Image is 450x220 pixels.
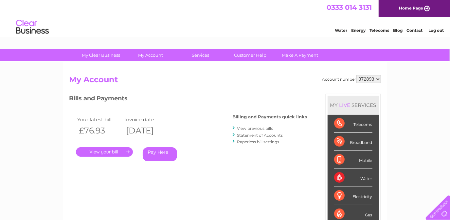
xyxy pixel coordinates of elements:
div: Broadband [334,133,372,151]
a: Water [335,28,347,33]
a: Blog [393,28,403,33]
td: Invoice date [123,115,170,124]
a: . [76,147,133,157]
a: Customer Help [223,49,277,61]
div: Electricity [334,187,372,205]
a: Statement of Accounts [237,133,283,138]
h3: Bills and Payments [69,94,307,105]
a: Make A Payment [273,49,327,61]
a: My Account [124,49,178,61]
div: Water [334,169,372,187]
a: Pay Here [143,147,177,161]
a: 0333 014 3131 [327,3,372,11]
div: LIVE [338,102,352,108]
div: Account number [322,75,381,83]
a: Log out [429,28,444,33]
a: Contact [406,28,423,33]
h4: Billing and Payments quick links [233,114,307,119]
h2: My Account [69,75,381,88]
div: Clear Business is a trading name of Verastar Limited (registered in [GEOGRAPHIC_DATA] No. 3667643... [71,4,380,32]
a: Telecoms [369,28,389,33]
a: Services [173,49,227,61]
td: Your latest bill [76,115,123,124]
div: Mobile [334,151,372,169]
th: £76.93 [76,124,123,137]
a: My Clear Business [74,49,128,61]
a: View previous bills [237,126,273,131]
div: MY SERVICES [328,96,379,114]
img: logo.png [16,17,49,37]
div: Telecoms [334,115,372,133]
a: Paperless bill settings [237,139,279,144]
th: [DATE] [123,124,170,137]
a: Energy [351,28,366,33]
